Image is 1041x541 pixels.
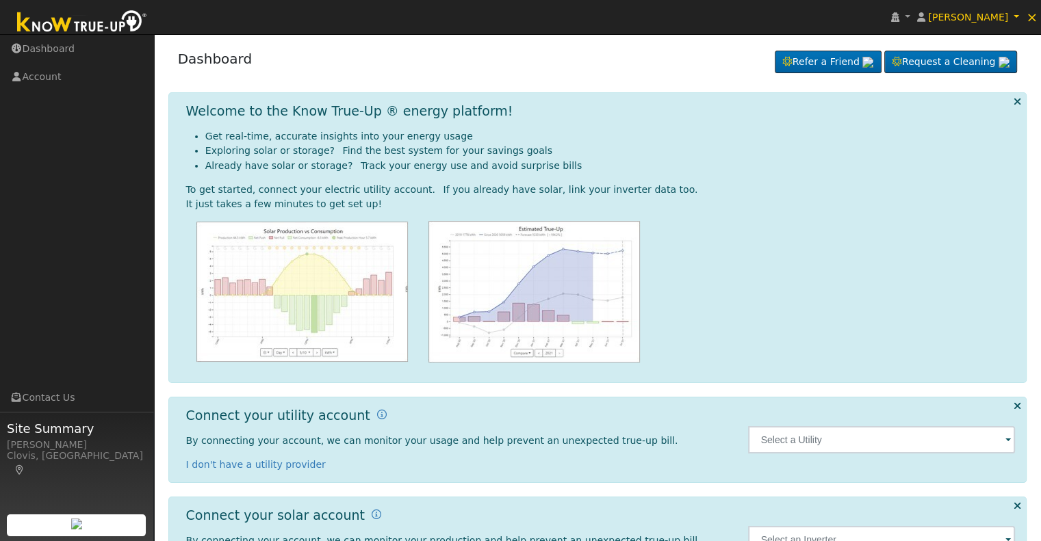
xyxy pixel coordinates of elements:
li: Get real-time, accurate insights into your energy usage [205,129,1016,144]
div: It just takes a few minutes to get set up! [186,197,1016,211]
input: Select a Utility [748,426,1015,453]
a: Request a Cleaning [884,51,1017,74]
a: Map [14,464,26,475]
h1: Connect your utility account [186,408,370,423]
div: [PERSON_NAME] [7,438,146,452]
img: retrieve [71,518,82,529]
span: By connecting your account, we can monitor your usage and help prevent an unexpected true-up bill. [186,435,678,446]
li: Exploring solar or storage? Find the best system for your savings goals [205,144,1016,158]
a: Refer a Friend [775,51,882,74]
img: Know True-Up [10,8,154,38]
span: Site Summary [7,419,146,438]
img: retrieve [999,57,1010,68]
img: retrieve [862,57,873,68]
a: I don't have a utility provider [186,459,326,470]
span: [PERSON_NAME] [928,12,1008,23]
div: Clovis, [GEOGRAPHIC_DATA] [7,449,146,477]
div: To get started, connect your electric utility account. If you already have solar, link your inver... [186,183,1016,197]
a: Dashboard [178,51,253,67]
h1: Welcome to the Know True-Up ® energy platform! [186,103,513,119]
span: × [1026,9,1038,25]
h1: Connect your solar account [186,507,365,523]
li: Already have solar or storage? Track your energy use and avoid surprise bills [205,159,1016,173]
